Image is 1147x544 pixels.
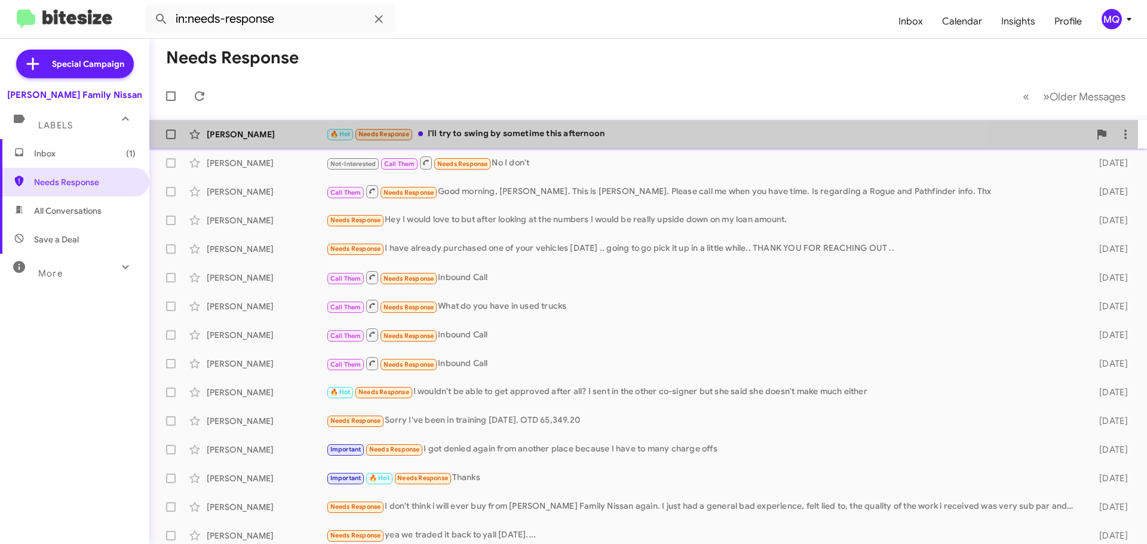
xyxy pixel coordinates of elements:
[207,329,326,341] div: [PERSON_NAME]
[7,89,142,101] div: [PERSON_NAME] Family Nissan
[326,155,1080,170] div: No I don't
[1102,9,1122,29] div: MQ
[358,388,409,396] span: Needs Response
[1080,186,1137,198] div: [DATE]
[330,303,361,311] span: Call Them
[326,299,1080,314] div: What do you have in used trucks
[437,160,488,168] span: Needs Response
[330,503,381,511] span: Needs Response
[207,472,326,484] div: [PERSON_NAME]
[992,4,1045,39] a: Insights
[326,500,1080,514] div: I don't think i will ever buy from [PERSON_NAME] Family Nissan again. I just had a general bad ex...
[326,471,1080,485] div: Thanks
[326,127,1090,141] div: I'll try to swing by sometime this afternoon
[207,300,326,312] div: [PERSON_NAME]
[1080,329,1137,341] div: [DATE]
[326,528,1080,542] div: yea we traded it back to yall [DATE]....
[330,160,376,168] span: Not-Interested
[384,332,434,340] span: Needs Response
[1080,415,1137,427] div: [DATE]
[207,501,326,513] div: [PERSON_NAME]
[207,186,326,198] div: [PERSON_NAME]
[207,243,326,255] div: [PERSON_NAME]
[1080,300,1137,312] div: [DATE]
[207,272,326,284] div: [PERSON_NAME]
[1036,84,1133,109] button: Next
[166,48,299,67] h1: Needs Response
[207,444,326,456] div: [PERSON_NAME]
[330,474,361,482] span: Important
[384,361,434,368] span: Needs Response
[330,417,381,425] span: Needs Response
[1016,84,1036,109] button: Previous
[889,4,933,39] a: Inbox
[1043,89,1050,104] span: »
[1080,386,1137,398] div: [DATE]
[326,442,1080,456] div: I got denied again from another place because I have to many charge offs
[34,147,136,159] span: Inbox
[52,58,124,70] span: Special Campaign
[1050,90,1125,103] span: Older Messages
[330,216,381,224] span: Needs Response
[1023,89,1029,104] span: «
[145,5,395,33] input: Search
[326,184,1080,199] div: Good morning, [PERSON_NAME]. This is [PERSON_NAME]. Please call me when you have time. Is regardi...
[384,275,434,282] span: Needs Response
[330,332,361,340] span: Call Them
[1080,501,1137,513] div: [DATE]
[207,214,326,226] div: [PERSON_NAME]
[34,233,79,245] span: Save a Deal
[1016,84,1133,109] nav: Page navigation example
[326,356,1080,371] div: Inbound Call
[933,4,992,39] a: Calendar
[330,245,381,253] span: Needs Response
[34,205,102,217] span: All Conversations
[1091,9,1134,29] button: MQ
[326,213,1080,227] div: Hey I would love to but after looking at the numbers I would be really upside down on my loan amo...
[330,189,361,196] span: Call Them
[1080,243,1137,255] div: [DATE]
[330,275,361,282] span: Call Them
[1080,472,1137,484] div: [DATE]
[369,445,420,453] span: Needs Response
[38,120,73,131] span: Labels
[326,242,1080,256] div: I have already purchased one of your vehicles [DATE] .. going to go pick it up in a little while....
[1080,214,1137,226] div: [DATE]
[34,176,136,188] span: Needs Response
[384,303,434,311] span: Needs Response
[326,327,1080,342] div: Inbound Call
[1045,4,1091,39] a: Profile
[16,50,134,78] a: Special Campaign
[326,270,1080,285] div: Inbound Call
[330,361,361,368] span: Call Them
[207,128,326,140] div: [PERSON_NAME]
[1080,444,1137,456] div: [DATE]
[384,160,415,168] span: Call Them
[369,474,390,482] span: 🔥 Hot
[330,388,351,396] span: 🔥 Hot
[326,385,1080,399] div: I wouldn't be able to get approved after all? I sent in the other co-signer but she said she does...
[1080,358,1137,370] div: [DATE]
[358,130,409,138] span: Needs Response
[1080,530,1137,542] div: [DATE]
[207,530,326,542] div: [PERSON_NAME]
[126,147,136,159] span: (1)
[207,386,326,398] div: [PERSON_NAME]
[207,415,326,427] div: [PERSON_NAME]
[38,268,63,279] span: More
[1080,157,1137,169] div: [DATE]
[330,445,361,453] span: Important
[330,130,351,138] span: 🔥 Hot
[330,531,381,539] span: Needs Response
[397,474,448,482] span: Needs Response
[326,414,1080,428] div: Sorry I've been in training [DATE]. OTD 65,349.20
[207,358,326,370] div: [PERSON_NAME]
[384,189,434,196] span: Needs Response
[1080,272,1137,284] div: [DATE]
[207,157,326,169] div: [PERSON_NAME]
